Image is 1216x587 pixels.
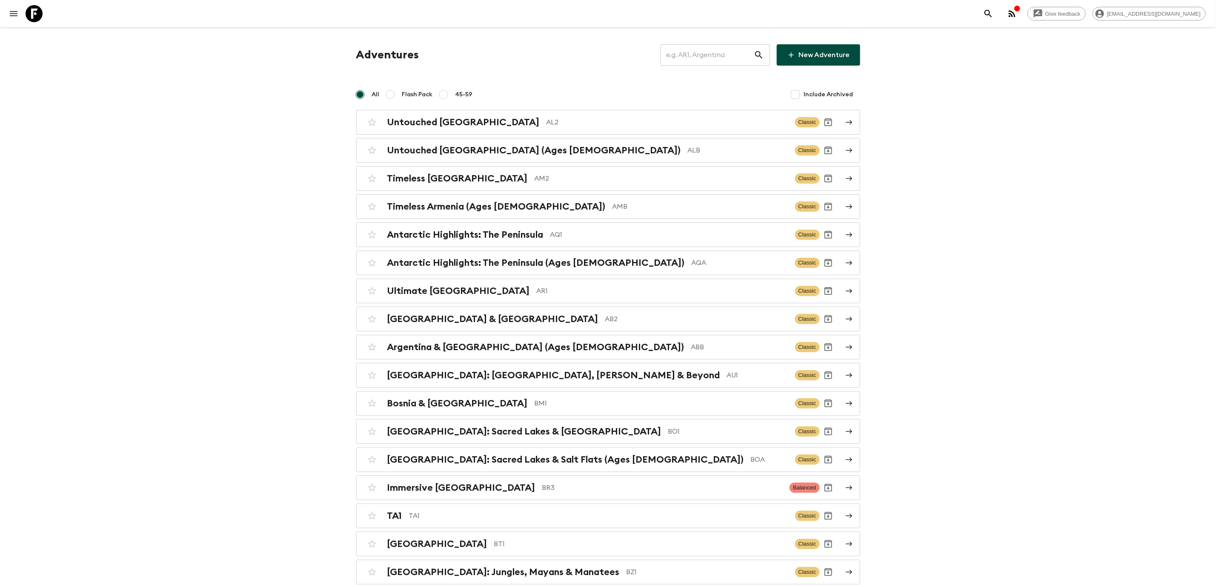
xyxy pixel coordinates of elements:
[790,483,819,493] span: Balanced
[820,395,837,412] button: Archive
[387,145,681,156] h2: Untouched [GEOGRAPHIC_DATA] (Ages [DEMOGRAPHIC_DATA])
[356,110,860,135] a: Untouched [GEOGRAPHIC_DATA]AL2ClassicArchive
[535,398,788,409] p: BM1
[820,367,837,384] button: Archive
[795,567,820,577] span: Classic
[356,532,860,556] a: [GEOGRAPHIC_DATA]BT1ClassicArchive
[387,510,402,521] h2: TA1
[668,426,788,437] p: BO1
[612,201,788,212] p: AMB
[795,370,820,380] span: Classic
[820,507,837,524] button: Archive
[691,342,788,352] p: ABB
[372,90,380,99] span: All
[356,419,860,444] a: [GEOGRAPHIC_DATA]: Sacred Lakes & [GEOGRAPHIC_DATA]BO1ClassicArchive
[820,564,837,581] button: Archive
[387,567,620,578] h2: [GEOGRAPHIC_DATA]: Jungles, Mayans & Manatees
[356,560,860,584] a: [GEOGRAPHIC_DATA]: Jungles, Mayans & ManateesBZ1ClassicArchive
[542,483,783,493] p: BR3
[605,314,788,324] p: AB2
[661,43,754,67] input: e.g. AR1, Argentina
[387,426,661,437] h2: [GEOGRAPHIC_DATA]: Sacred Lakes & [GEOGRAPHIC_DATA]
[409,511,788,521] p: TA1
[387,342,684,353] h2: Argentina & [GEOGRAPHIC_DATA] (Ages [DEMOGRAPHIC_DATA])
[804,90,853,99] span: Include Archived
[356,363,860,388] a: [GEOGRAPHIC_DATA]: [GEOGRAPHIC_DATA], [PERSON_NAME] & BeyondAU1ClassicArchive
[795,539,820,549] span: Classic
[356,194,860,219] a: Timeless Armenia (Ages [DEMOGRAPHIC_DATA])AMBClassicArchive
[795,314,820,324] span: Classic
[5,5,22,22] button: menu
[387,370,720,381] h2: [GEOGRAPHIC_DATA]: [GEOGRAPHIC_DATA], [PERSON_NAME] & Beyond
[1027,7,1086,20] a: Give feedback
[387,117,540,128] h2: Untouched [GEOGRAPHIC_DATA]
[820,198,837,215] button: Archive
[356,447,860,472] a: [GEOGRAPHIC_DATA]: Sacred Lakes & Salt Flats (Ages [DEMOGRAPHIC_DATA])BOAClassicArchive
[820,423,837,440] button: Archive
[356,46,419,63] h1: Adventures
[751,455,788,465] p: BOA
[820,479,837,496] button: Archive
[1102,11,1205,17] span: [EMAIL_ADDRESS][DOMAIN_NAME]
[795,286,820,296] span: Classic
[820,226,837,243] button: Archive
[387,454,744,465] h2: [GEOGRAPHIC_DATA]: Sacred Lakes & Salt Flats (Ages [DEMOGRAPHIC_DATA])
[688,145,788,155] p: ALB
[820,170,837,187] button: Archive
[820,254,837,271] button: Archive
[455,90,473,99] span: 45-59
[535,173,788,184] p: AM2
[795,173,820,184] span: Classic
[356,250,860,275] a: Antarctic Highlights: The Peninsula (Ages [DEMOGRAPHIC_DATA])AQAClassicArchive
[356,222,860,247] a: Antarctic Highlights: The PeninsulaAQ1ClassicArchive
[387,538,487,550] h2: [GEOGRAPHIC_DATA]
[402,90,433,99] span: Flash Pack
[387,314,598,325] h2: [GEOGRAPHIC_DATA] & [GEOGRAPHIC_DATA]
[356,279,860,303] a: Ultimate [GEOGRAPHIC_DATA]AR1ClassicArchive
[550,230,788,240] p: AQ1
[820,311,837,328] button: Archive
[387,285,530,296] h2: Ultimate [GEOGRAPHIC_DATA]
[356,166,860,191] a: Timeless [GEOGRAPHIC_DATA]AM2ClassicArchive
[795,511,820,521] span: Classic
[546,117,788,127] p: AL2
[795,455,820,465] span: Classic
[356,475,860,500] a: Immersive [GEOGRAPHIC_DATA]BR3BalancedArchive
[820,282,837,299] button: Archive
[795,230,820,240] span: Classic
[727,370,788,380] p: AU1
[795,342,820,352] span: Classic
[1041,11,1085,17] span: Give feedback
[820,114,837,131] button: Archive
[627,567,788,577] p: BZ1
[795,145,820,155] span: Classic
[387,257,685,268] h2: Antarctic Highlights: The Peninsula (Ages [DEMOGRAPHIC_DATA])
[820,451,837,468] button: Archive
[820,535,837,552] button: Archive
[356,391,860,416] a: Bosnia & [GEOGRAPHIC_DATA]BM1ClassicArchive
[795,426,820,437] span: Classic
[494,539,788,549] p: BT1
[980,5,997,22] button: search adventures
[777,44,860,66] a: New Adventure
[387,398,528,409] h2: Bosnia & [GEOGRAPHIC_DATA]
[387,201,606,212] h2: Timeless Armenia (Ages [DEMOGRAPHIC_DATA])
[387,482,535,493] h2: Immersive [GEOGRAPHIC_DATA]
[356,504,860,528] a: TA1TA1ClassicArchive
[387,229,544,240] h2: Antarctic Highlights: The Peninsula
[1093,7,1206,20] div: [EMAIL_ADDRESS][DOMAIN_NAME]
[387,173,528,184] h2: Timeless [GEOGRAPHIC_DATA]
[692,258,788,268] p: AQA
[356,307,860,331] a: [GEOGRAPHIC_DATA] & [GEOGRAPHIC_DATA]AB2ClassicArchive
[356,335,860,360] a: Argentina & [GEOGRAPHIC_DATA] (Ages [DEMOGRAPHIC_DATA])ABBClassicArchive
[795,201,820,212] span: Classic
[795,117,820,127] span: Classic
[795,258,820,268] span: Classic
[795,398,820,409] span: Classic
[537,286,788,296] p: AR1
[820,142,837,159] button: Archive
[356,138,860,163] a: Untouched [GEOGRAPHIC_DATA] (Ages [DEMOGRAPHIC_DATA])ALBClassicArchive
[820,339,837,356] button: Archive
